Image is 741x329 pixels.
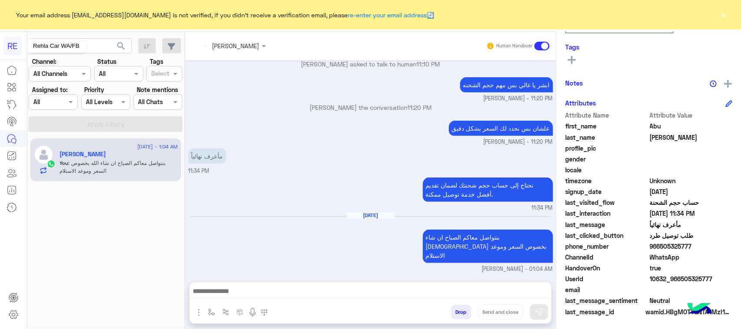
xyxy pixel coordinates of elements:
img: send message [535,308,543,316]
span: signup_date [565,187,648,196]
span: حساب حجم الشحنة [650,198,733,207]
label: Status [97,57,116,66]
h6: Notes [565,79,583,87]
span: phone_number [565,242,648,251]
p: 16/8/2025, 11:20 PM [460,77,553,92]
span: Ali [650,133,733,142]
span: wamid.HBgMOTY2NTA1MzI1Nzc3FQIAEhgUM0E5MDUyM0JFQjUwOEIxMUQ2NjIA [645,307,732,316]
span: HandoverOn [565,263,648,273]
div: Rehla Car WA/FB [26,39,86,53]
span: null [650,155,733,164]
span: Abu [650,122,733,131]
img: hulul-logo.png [685,294,715,325]
span: 11:34 PM [188,168,210,174]
span: Attribute Name [565,111,648,120]
button: Apply Filters [29,116,182,132]
span: 10632_966505325777 [650,274,733,283]
img: notes [710,80,717,87]
span: مأعرف نهائياً [650,220,733,229]
h6: [DATE] [347,212,395,218]
button: Drop [451,305,471,319]
span: last_visited_flow [565,198,648,207]
span: first_name [565,122,648,131]
span: طلب توصيل طرد [650,231,733,240]
span: 966505325777 [650,242,733,251]
span: Unknown [650,176,733,185]
span: 11:20 PM [407,104,431,111]
label: Assigned to: [32,85,68,94]
span: You [60,160,69,166]
button: select flow [204,305,219,319]
img: Trigger scenario [222,309,229,316]
span: email [565,285,648,294]
span: [DATE] - 1:04 AM [137,143,178,151]
img: WhatsApp [47,160,56,168]
span: Your email address [EMAIL_ADDRESS][DOMAIN_NAME] is not verified, if you didn't receive a verifica... [16,10,435,20]
span: gender [565,155,648,164]
span: null [650,285,733,294]
span: ChannelId [565,253,648,262]
img: make a call [261,309,268,316]
span: search [116,41,126,51]
p: 16/8/2025, 11:20 PM [449,121,553,136]
button: search [111,38,132,57]
span: last_message_id [565,307,644,316]
h6: Attributes [565,99,596,107]
span: last_interaction [565,209,648,218]
span: profile_pic [565,144,648,153]
label: Channel: [32,57,56,66]
span: [PERSON_NAME] - 11:20 PM [484,95,553,103]
h5: Abu Ali [60,151,106,158]
span: last_message_sentiment [565,296,648,305]
span: Attribute Value [650,111,733,120]
p: [PERSON_NAME] the conversation [188,103,553,112]
span: 11:34 PM [532,204,553,212]
span: 11:10 PM [417,60,440,68]
img: select flow [208,309,215,316]
img: create order [237,309,244,316]
button: × [719,10,728,19]
span: locale [565,165,648,174]
p: 17/8/2025, 1:04 AM [423,230,553,263]
span: last_name [565,133,648,142]
span: 0 [650,296,733,305]
img: defaultAdmin.png [34,145,53,164]
span: last_clicked_button [565,231,648,240]
span: 2025-08-16T20:34:50.342Z [650,209,733,218]
button: create order [233,305,247,319]
img: add [724,80,732,88]
small: Human Handover [496,43,533,49]
div: RE [3,36,22,55]
button: Trigger scenario [219,305,233,319]
label: Tags [150,57,163,66]
span: بنتواصل معاكم الصباح ان شاء الله بخصوص السعر وموعد الاستلام [60,160,166,174]
span: timezone [565,176,648,185]
span: last_message [565,220,648,229]
span: [PERSON_NAME] - 01:04 AM [482,265,553,273]
h6: Tags [565,43,732,51]
span: null [650,165,733,174]
p: 16/8/2025, 11:34 PM [423,178,553,202]
span: 2 [650,253,733,262]
a: re-enter your email address [348,11,427,19]
span: true [650,263,733,273]
label: Note mentions [137,85,178,94]
img: send attachment [194,307,204,318]
img: send voice note [247,307,258,318]
button: Send and close [478,305,524,319]
span: UserId [565,274,648,283]
p: [PERSON_NAME] asked to talk to human [188,59,553,69]
span: [PERSON_NAME] - 11:20 PM [484,138,553,146]
label: Priority [84,85,104,94]
p: 16/8/2025, 11:34 PM [188,148,226,164]
span: 2025-08-16T15:11:51.984Z [650,187,733,196]
div: Select [150,69,169,80]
